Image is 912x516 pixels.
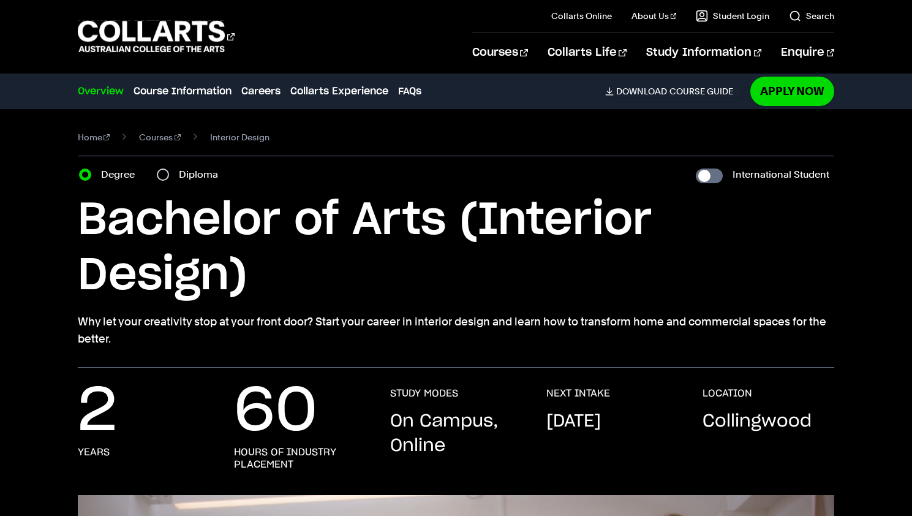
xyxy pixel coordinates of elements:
a: About Us [631,10,677,22]
p: 2 [78,387,117,436]
a: Enquire [781,32,834,73]
a: Home [78,129,110,146]
a: DownloadCourse Guide [605,86,743,97]
label: Degree [101,166,142,183]
a: Collarts Experience [290,84,388,99]
label: International Student [733,166,829,183]
div: Go to homepage [78,19,235,54]
p: On Campus, Online [390,409,522,458]
a: Search [789,10,834,22]
a: Collarts Online [551,10,612,22]
a: Collarts Life [548,32,627,73]
span: Download [616,86,667,97]
a: FAQs [398,84,421,99]
h3: NEXT INTAKE [546,387,610,400]
p: Why let your creativity stop at your front door? Start your career in interior design and learn h... [78,313,835,347]
a: Courses [139,129,181,146]
a: Course Information [134,84,232,99]
h1: Bachelor of Arts (Interior Design) [78,193,835,303]
a: Study Information [646,32,761,73]
span: Interior Design [210,129,269,146]
a: Student Login [696,10,769,22]
h3: LOCATION [703,387,752,400]
h3: years [78,446,110,458]
a: Courses [472,32,528,73]
h3: STUDY MODES [390,387,458,400]
p: 60 [234,387,317,436]
a: Apply Now [750,77,834,105]
a: Overview [78,84,124,99]
p: Collingwood [703,409,812,434]
p: [DATE] [546,409,601,434]
h3: hours of industry placement [234,446,366,471]
label: Diploma [179,166,225,183]
a: Careers [241,84,281,99]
